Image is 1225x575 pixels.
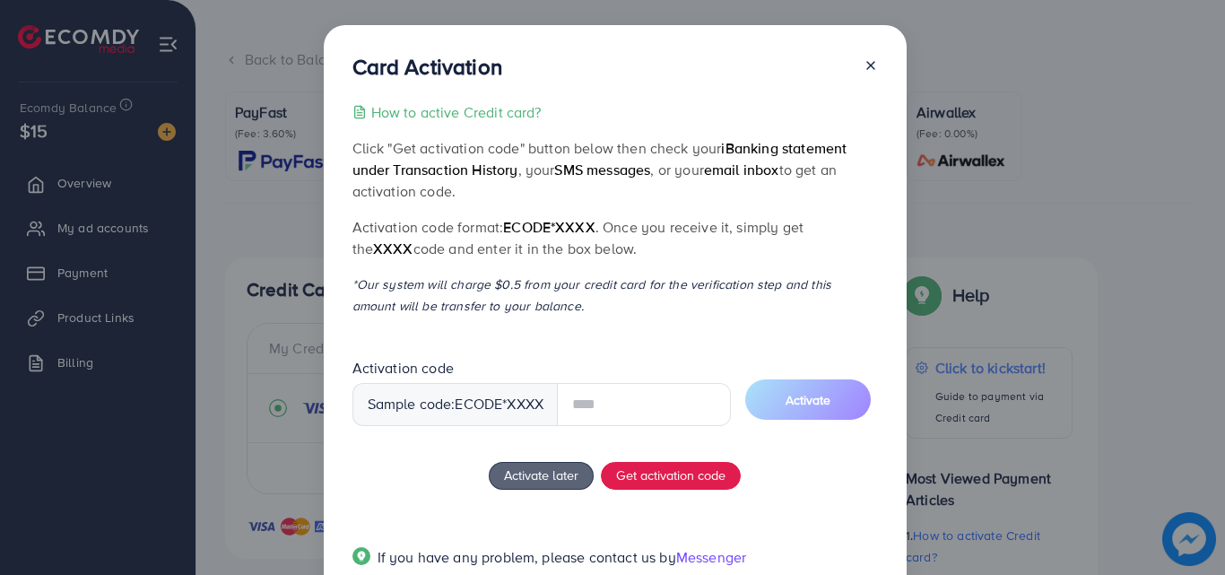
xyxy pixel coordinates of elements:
[504,466,578,484] span: Activate later
[601,462,741,491] button: Get activation code
[503,217,595,237] span: ecode*XXXX
[676,547,746,567] span: Messenger
[786,391,830,409] span: Activate
[373,239,413,258] span: XXXX
[352,383,559,426] div: Sample code: *XXXX
[704,160,779,179] span: email inbox
[378,547,676,567] span: If you have any problem, please contact us by
[352,547,370,565] img: Popup guide
[554,160,650,179] span: SMS messages
[352,216,878,259] p: Activation code format: . Once you receive it, simply get the code and enter it in the box below.
[352,137,878,202] p: Click "Get activation code" button below then check your , your , or your to get an activation code.
[745,379,871,420] button: Activate
[489,462,594,491] button: Activate later
[352,358,454,379] label: Activation code
[455,394,502,414] span: ecode
[616,466,725,484] span: Get activation code
[352,54,502,80] h3: Card Activation
[371,101,542,123] p: How to active Credit card?
[352,138,847,179] span: iBanking statement under Transaction History
[352,274,878,317] p: *Our system will charge $0.5 from your credit card for the verification step and this amount will...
